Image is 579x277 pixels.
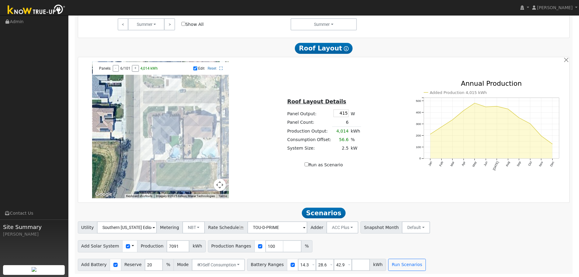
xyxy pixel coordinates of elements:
[182,221,205,234] button: NBT
[302,208,345,219] span: Scenarios
[120,66,130,71] span: 6/101
[163,259,174,271] span: %
[332,118,350,127] td: 6
[214,179,226,191] button: Map camera controls
[326,221,358,234] button: ACC Plus
[332,144,350,153] td: 2.5
[450,161,455,167] text: Mar
[132,65,139,72] button: +
[307,221,327,234] span: Adder
[286,144,333,153] td: System Size:
[350,108,361,118] td: W
[247,221,307,234] input: Select a Rate Schedule
[350,144,361,153] td: kW
[516,161,522,167] text: Sep
[128,18,164,30] button: Summer
[439,161,444,167] text: Feb
[429,133,432,135] circle: onclick=""
[483,161,488,167] text: Jun
[332,127,350,136] td: 4,014
[208,240,255,252] span: Production Ranges
[370,259,386,271] span: kWh
[416,122,421,126] text: 300
[416,111,421,114] text: 400
[247,259,287,271] span: Battery Ranges
[205,221,248,234] span: Rate Schedule
[518,117,520,119] circle: onclick=""
[492,161,499,171] text: [DATE]
[416,99,421,102] text: 500
[305,162,308,166] input: Run as Scenario
[461,80,522,87] text: Annual Production
[551,143,553,145] circle: onclick=""
[474,102,476,104] circle: onclick=""
[219,66,223,71] a: Full Screen
[550,161,555,167] text: Dec
[344,46,349,51] i: Show Help
[472,161,477,168] text: May
[97,221,157,234] input: Select a Utility
[3,223,65,231] span: Site Summary
[156,194,215,198] span: Imagery ©2025 Airbus, Maxar Technologies
[287,99,346,105] u: Roof Layout Details
[505,161,510,167] text: Aug
[94,190,114,198] a: Open this area in Google Maps (opens a new window)
[121,259,145,271] span: Reserve
[140,66,158,71] span: 4,014 kWh
[113,65,119,72] button: -
[295,43,353,54] span: Roof Layout
[174,259,192,271] span: Mode
[208,66,216,71] a: Reset
[286,118,333,127] td: Panel Count:
[451,119,454,121] circle: onclick=""
[461,161,466,166] text: Apr
[78,259,110,271] span: Add Battery
[416,134,421,137] text: 200
[428,161,433,167] text: Jan
[126,194,152,198] button: Keyboard shortcuts
[181,22,185,26] input: Show All
[99,66,111,71] span: Panels:
[507,108,509,110] circle: onclick=""
[78,240,123,252] span: Add Solar System
[219,194,227,198] a: Terms
[192,259,245,271] button: Self Consumption
[32,267,36,272] img: retrieve
[118,18,128,30] a: <
[3,231,65,237] div: [PERSON_NAME]
[440,126,443,128] circle: onclick=""
[291,18,357,30] button: Summer
[528,161,533,167] text: Oct
[198,66,205,71] label: Edit
[94,190,114,198] img: Google
[416,145,421,149] text: 100
[419,157,421,160] text: 0
[430,90,487,95] text: Added Production 4,015 kWh
[496,105,498,108] circle: onclick=""
[350,127,361,136] td: kWh
[529,123,531,125] circle: onclick=""
[402,221,430,234] button: Default
[301,240,312,252] span: %
[137,240,167,252] span: Production
[286,127,333,136] td: Production Output:
[189,240,205,252] span: kWh
[537,5,573,10] span: [PERSON_NAME]
[462,109,465,112] circle: onclick=""
[350,135,361,144] td: %
[286,135,333,144] td: Consumption Offset:
[286,108,333,118] td: Panel Output:
[360,221,402,234] span: Snapshot Month
[305,162,343,168] label: Run as Scenario
[78,221,98,234] span: Utility
[540,135,543,137] circle: onclick=""
[388,259,426,271] button: Run Scenarios
[157,221,183,234] span: Metering
[332,135,350,144] td: 56.6
[181,21,204,28] label: Show All
[5,3,68,17] img: Know True-Up
[484,106,487,108] circle: onclick=""
[164,18,175,30] a: >
[538,161,543,167] text: Nov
